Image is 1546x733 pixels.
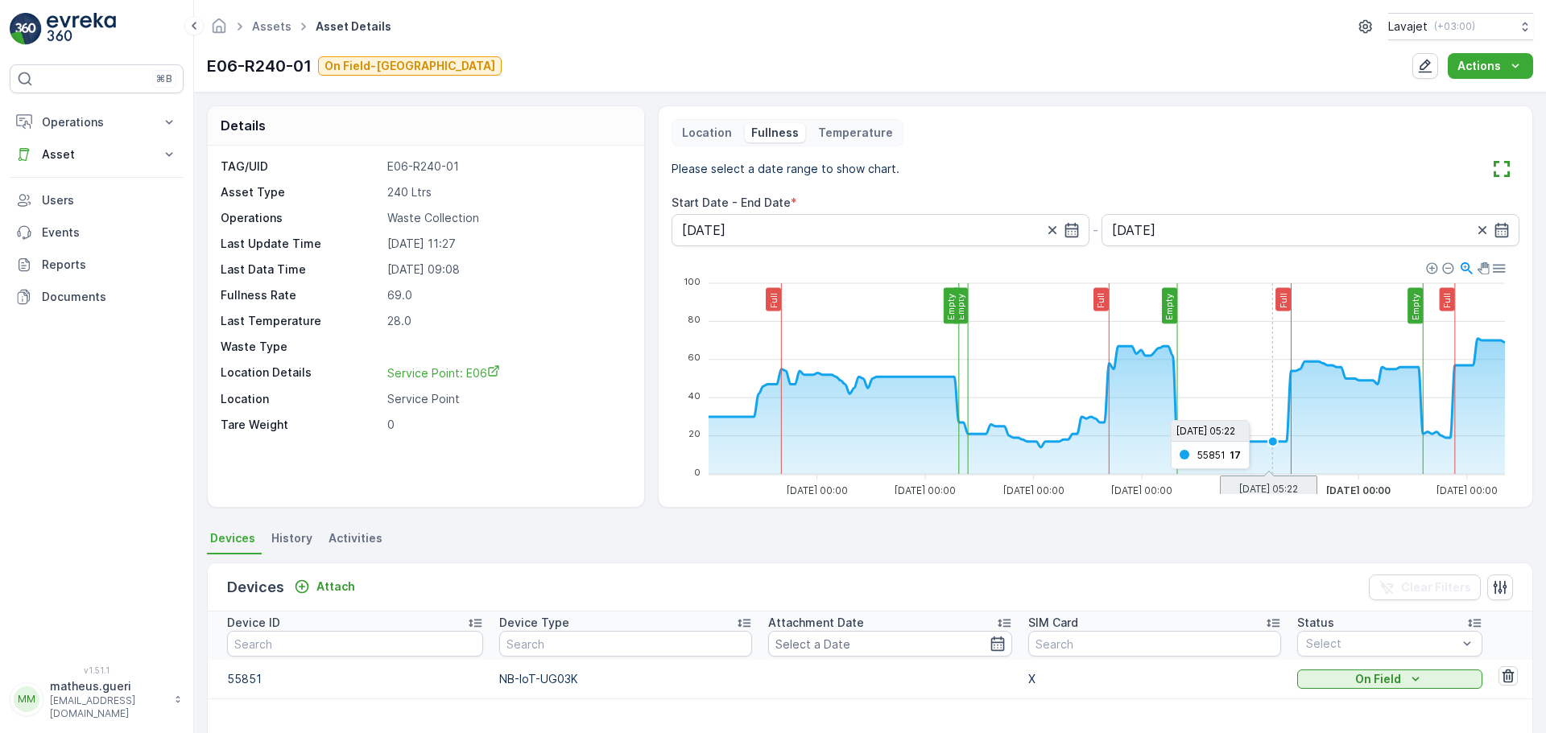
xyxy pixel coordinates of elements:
p: Reports [42,257,177,273]
a: Users [10,184,184,216]
p: [DATE] 09:08 [387,261,627,278]
div: Menu [1490,261,1504,274]
p: ⌘B [156,72,172,85]
p: Waste Type [221,339,381,355]
p: Actions [1457,58,1501,74]
p: Waste Collection [387,210,627,226]
a: Assets [252,19,291,33]
p: 28.0 [387,313,627,329]
tspan: [DATE] 00:00 [1002,484,1064,496]
p: Location Details [221,364,381,381]
p: Temperature [818,125,893,141]
a: Reports [10,249,184,281]
p: On Field-[GEOGRAPHIC_DATA] [324,58,495,74]
button: Asset [10,138,184,171]
tspan: 0 [694,467,701,478]
tspan: 80 [688,314,701,325]
div: Zoom Out [1441,261,1453,273]
p: 240 Ltrs [387,184,627,200]
img: logo [10,13,42,45]
tspan: 40 [688,390,701,402]
p: SIM Card [1028,615,1078,631]
p: Device Type [499,615,569,631]
p: Location [682,125,732,141]
button: Clear Filters [1369,574,1481,600]
p: Details [221,116,266,135]
p: Operations [221,210,381,226]
tspan: [DATE] 00:00 [1436,484,1497,496]
div: Panning [1477,262,1486,272]
p: E06-R240-01 [387,159,627,175]
a: Events [10,216,184,249]
button: MMmatheus.gueri[EMAIL_ADDRESS][DOMAIN_NAME] [10,678,184,720]
div: Selection Zoom [1458,261,1472,274]
img: logo_light-DOdMpM7g.png [47,13,116,45]
a: Homepage [210,23,228,37]
p: X [1028,671,1281,687]
p: Attachment Date [768,615,864,631]
tspan: [DATE] 00:00 [1111,484,1172,496]
p: Last Temperature [221,313,381,329]
p: Asset [42,146,151,163]
p: TAG/UID [221,159,381,175]
p: ( +03:00 ) [1434,20,1475,33]
input: Search [227,631,483,657]
p: - [1093,220,1098,240]
div: Zoom In [1425,261,1436,273]
a: Documents [10,281,184,313]
input: Search [1028,631,1281,657]
p: Location [221,391,381,407]
span: v 1.51.1 [10,665,184,675]
p: NB-IoT-UG03K [499,671,752,687]
p: Users [42,192,177,208]
p: Devices [227,576,284,599]
p: Lavajet [1388,19,1428,35]
p: On Field [1355,671,1401,687]
span: Activities [329,530,382,546]
button: Lavajet(+03:00) [1388,13,1533,40]
p: [EMAIL_ADDRESS][DOMAIN_NAME] [50,694,166,720]
p: [DATE] 11:27 [387,236,627,252]
p: Attach [316,579,355,595]
p: Operations [42,114,151,130]
tspan: 60 [688,352,701,363]
a: Service Point: E06 [387,364,627,381]
span: History [271,530,312,546]
input: Search [499,631,752,657]
p: Clear Filters [1401,579,1471,595]
tspan: 20 [688,428,701,439]
input: dd/mm/yyyy [1102,214,1519,246]
p: Documents [42,289,177,305]
p: 0 [387,417,627,433]
p: E06-R240-01 [207,54,312,78]
tspan: [DATE] 00:00 [1326,484,1391,496]
p: Asset Type [221,184,381,200]
p: 69.0 [387,287,627,303]
p: matheus.gueri [50,678,166,694]
tspan: [DATE] 00:00 [895,484,956,496]
p: Last Update Time [221,236,381,252]
input: dd/mm/yyyy [672,214,1089,246]
label: Start Date - End Date [672,196,791,209]
tspan: [DATE] 00:00 [1219,484,1280,496]
p: Fullness Rate [221,287,381,303]
p: Please select a date range to show chart. [672,161,899,177]
p: Device ID [227,615,280,631]
p: Status [1297,615,1334,631]
button: Operations [10,106,184,138]
input: Select a Date [768,631,1012,657]
button: Actions [1448,53,1533,79]
span: Devices [210,530,255,546]
p: Last Data Time [221,261,381,278]
div: MM [14,686,39,712]
p: 55851 [227,671,483,687]
button: Attach [287,577,362,596]
p: Tare Weight [221,417,381,433]
p: Service Point [387,391,627,407]
p: Events [42,224,177,241]
span: Asset Details [312,19,395,35]
p: Fullness [751,125,799,141]
p: Select [1306,636,1457,652]
button: On Field [1297,669,1482,689]
span: Service Point: E06 [387,366,500,380]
